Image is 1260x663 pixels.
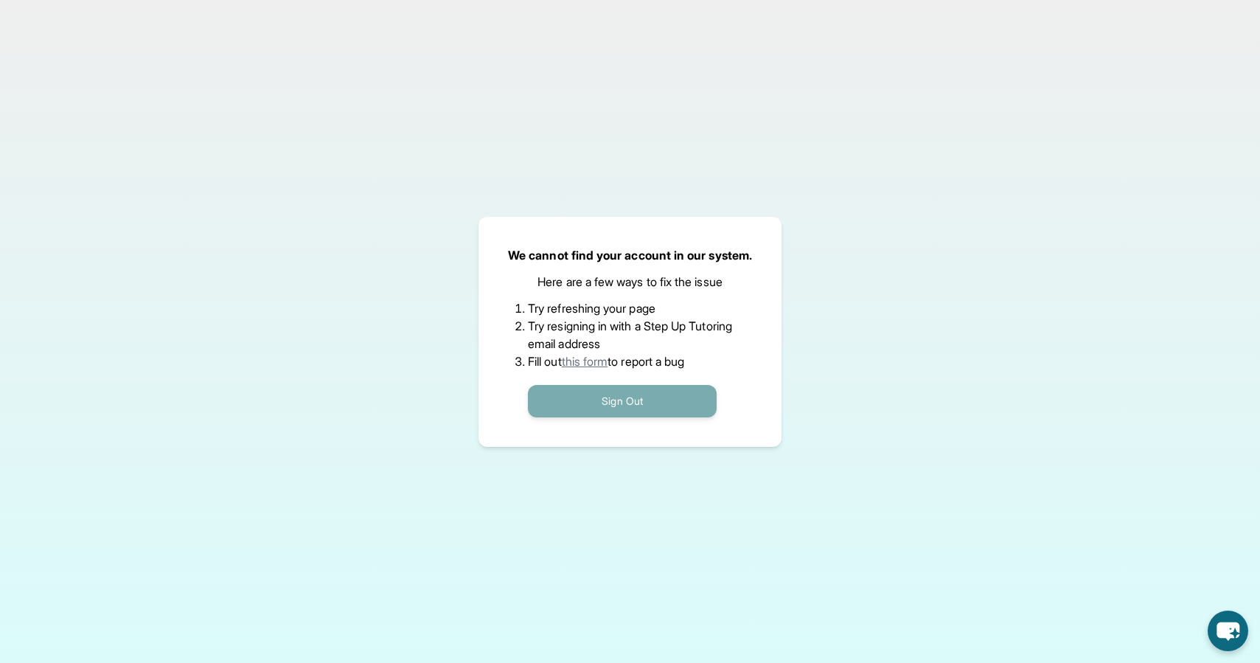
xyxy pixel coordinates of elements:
[528,393,717,408] a: Sign Out
[562,354,608,369] a: this form
[508,246,752,264] p: We cannot find your account in our system.
[528,353,732,370] li: Fill out to report a bug
[528,299,732,317] li: Try refreshing your page
[528,317,732,353] li: Try resigning in with a Step Up Tutoring email address
[1208,611,1248,651] button: chat-button
[537,273,723,291] p: Here are a few ways to fix the issue
[528,385,717,417] button: Sign Out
